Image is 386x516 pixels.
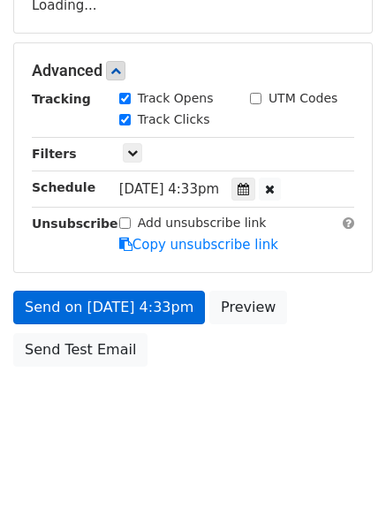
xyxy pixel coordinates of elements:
a: Send on [DATE] 4:33pm [13,291,205,324]
iframe: Chat Widget [298,431,386,516]
label: Add unsubscribe link [138,214,267,232]
strong: Filters [32,147,77,161]
a: Send Test Email [13,333,148,367]
h5: Advanced [32,61,354,80]
label: Track Opens [138,89,214,108]
a: Preview [209,291,287,324]
strong: Tracking [32,92,91,106]
strong: Schedule [32,180,95,194]
label: UTM Codes [269,89,337,108]
a: Copy unsubscribe link [119,237,278,253]
span: [DATE] 4:33pm [119,181,219,197]
label: Track Clicks [138,110,210,129]
strong: Unsubscribe [32,216,118,231]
